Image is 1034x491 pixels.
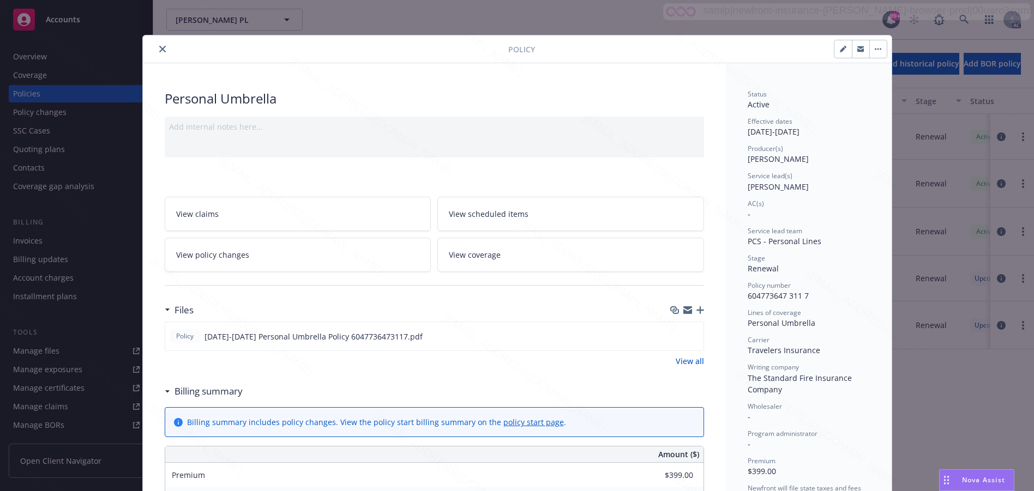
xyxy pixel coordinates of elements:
span: Active [748,99,770,110]
span: Status [748,89,767,99]
span: View claims [176,208,219,220]
span: PCS - Personal Lines [748,236,821,246]
div: Drag to move [940,470,953,490]
span: Premium [172,470,205,480]
h3: Files [175,303,194,317]
span: - [748,209,750,219]
a: View coverage [437,238,704,272]
button: close [156,43,169,56]
span: The Standard Fire Insurance Company [748,373,854,395]
span: Producer(s) [748,144,783,153]
span: Writing company [748,362,799,372]
span: Travelers Insurance [748,345,820,355]
div: [DATE] - [DATE] [748,117,870,137]
span: [DATE]-[DATE] Personal Umbrella Policy 6047736473117.pdf [205,331,423,342]
span: Premium [748,456,775,465]
span: Nova Assist [962,475,1005,484]
span: Policy [508,44,535,55]
input: 0.00 [629,467,700,483]
span: Policy number [748,281,791,290]
span: View policy changes [176,249,249,260]
span: [PERSON_NAME] [748,154,809,164]
span: Renewal [748,263,779,274]
a: View scheduled items [437,197,704,231]
span: Lines of coverage [748,308,801,317]
a: View policy changes [165,238,431,272]
span: Wholesaler [748,402,782,411]
span: Carrier [748,335,770,344]
span: - [748,411,750,422]
span: - [748,439,750,449]
button: Nova Assist [939,469,1014,491]
span: Effective dates [748,117,792,126]
span: Service lead(s) [748,171,792,180]
span: 604773647 311 7 [748,290,809,301]
div: Add internal notes here... [169,121,700,132]
span: Personal Umbrella [748,318,815,328]
span: View scheduled items [449,208,528,220]
div: Files [165,303,194,317]
span: Policy [174,331,196,341]
a: View all [676,355,704,367]
a: policy start page [503,417,564,427]
div: Billing summary includes policy changes. View the policy start billing summary on the . [187,416,566,428]
div: Billing summary [165,384,243,398]
a: View claims [165,197,431,231]
button: preview file [689,331,699,342]
span: [PERSON_NAME] [748,181,809,192]
span: Amount ($) [658,448,699,460]
span: Service lead team [748,226,802,235]
span: Stage [748,253,765,263]
h3: Billing summary [175,384,243,398]
span: AC(s) [748,199,764,208]
span: $399.00 [748,466,776,476]
div: Personal Umbrella [165,89,704,108]
span: Program administrator [748,429,817,438]
span: View coverage [449,249,501,260]
button: download file [672,331,681,342]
